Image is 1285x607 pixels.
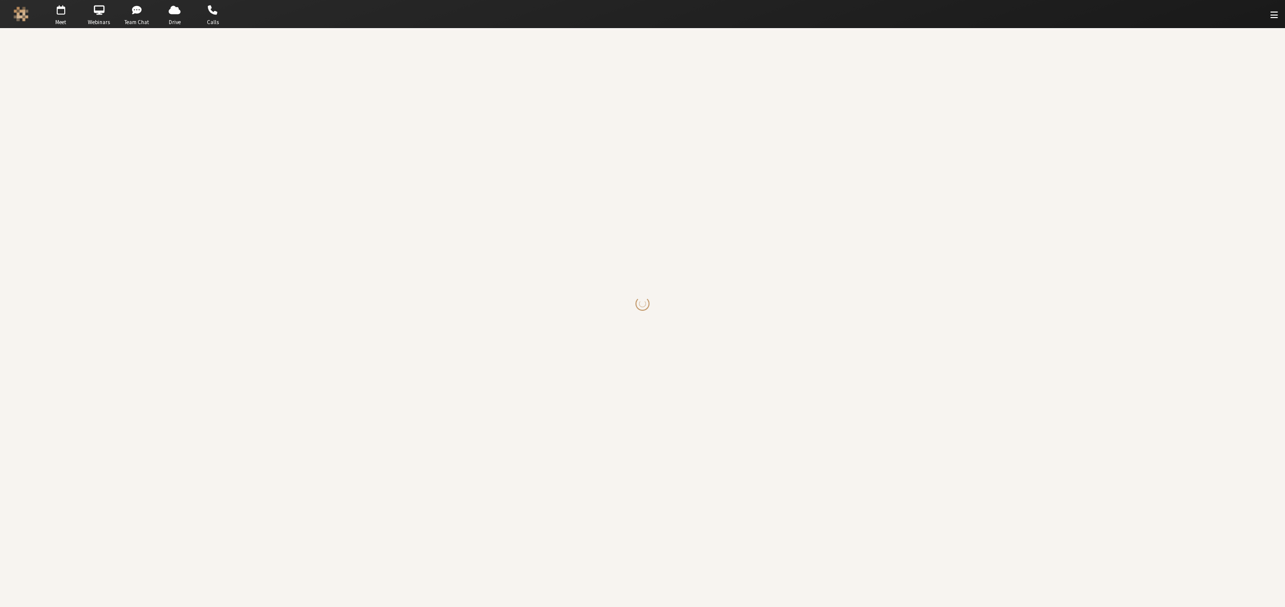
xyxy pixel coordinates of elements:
[195,18,230,27] span: Calls
[43,18,78,27] span: Meet
[14,7,29,22] img: Iotum
[81,18,116,27] span: Webinars
[157,18,192,27] span: Drive
[119,18,155,27] span: Team Chat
